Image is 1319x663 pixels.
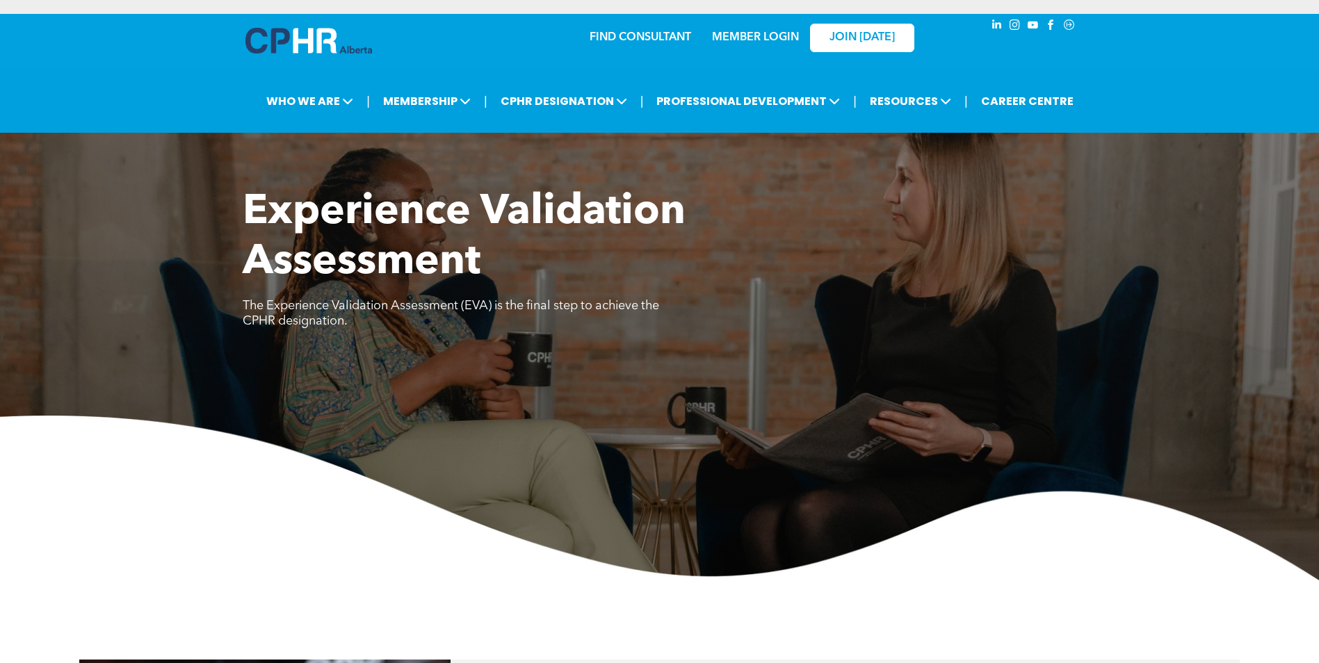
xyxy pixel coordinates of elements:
[866,88,955,114] span: RESOURCES
[379,88,475,114] span: MEMBERSHIP
[590,32,691,43] a: FIND CONSULTANT
[1026,17,1041,36] a: youtube
[964,87,968,115] li: |
[1044,17,1059,36] a: facebook
[243,192,686,284] span: Experience Validation Assessment
[830,31,895,44] span: JOIN [DATE]
[977,88,1078,114] a: CAREER CENTRE
[496,88,631,114] span: CPHR DESIGNATION
[652,88,844,114] span: PROFESSIONAL DEVELOPMENT
[243,300,659,327] span: The Experience Validation Assessment (EVA) is the final step to achieve the CPHR designation.
[245,28,372,54] img: A blue and white logo for cp alberta
[262,88,357,114] span: WHO WE ARE
[366,87,370,115] li: |
[1008,17,1023,36] a: instagram
[484,87,487,115] li: |
[810,24,914,52] a: JOIN [DATE]
[853,87,857,115] li: |
[989,17,1005,36] a: linkedin
[712,32,799,43] a: MEMBER LOGIN
[640,87,644,115] li: |
[1062,17,1077,36] a: Social network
